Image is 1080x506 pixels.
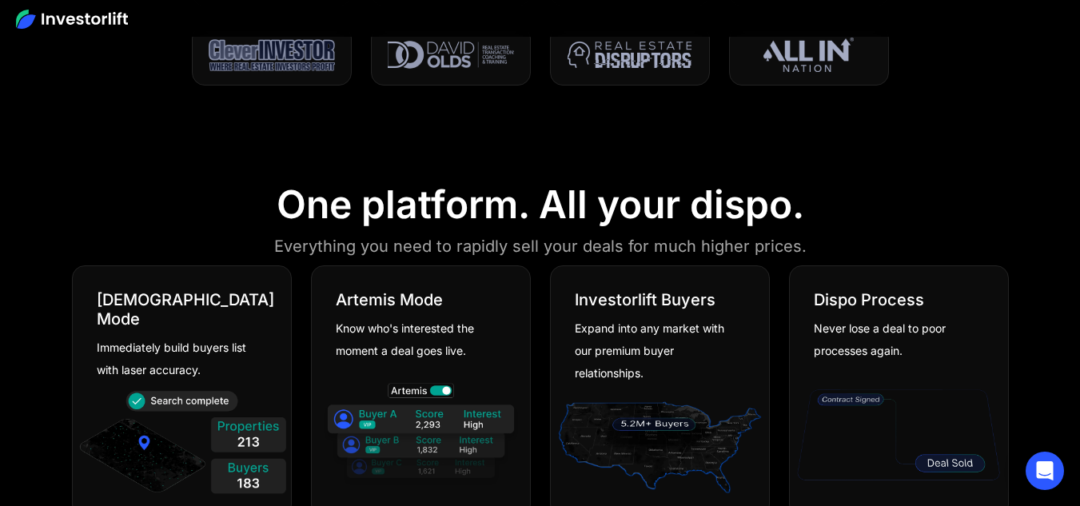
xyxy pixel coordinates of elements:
[277,181,804,228] div: One platform. All your dispo.
[336,317,494,362] div: Know who's interested the moment a deal goes live.
[575,290,715,309] div: Investorlift Buyers
[814,290,924,309] div: Dispo Process
[814,317,972,362] div: Never lose a deal to poor processes again.
[1026,452,1064,490] div: Open Intercom Messenger
[336,290,443,309] div: Artemis Mode
[575,317,733,384] div: Expand into any market with our premium buyer relationships.
[97,290,274,329] div: [DEMOGRAPHIC_DATA] Mode
[97,337,255,381] div: Immediately build buyers list with laser accuracy.
[274,233,807,259] div: Everything you need to rapidly sell your deals for much higher prices.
